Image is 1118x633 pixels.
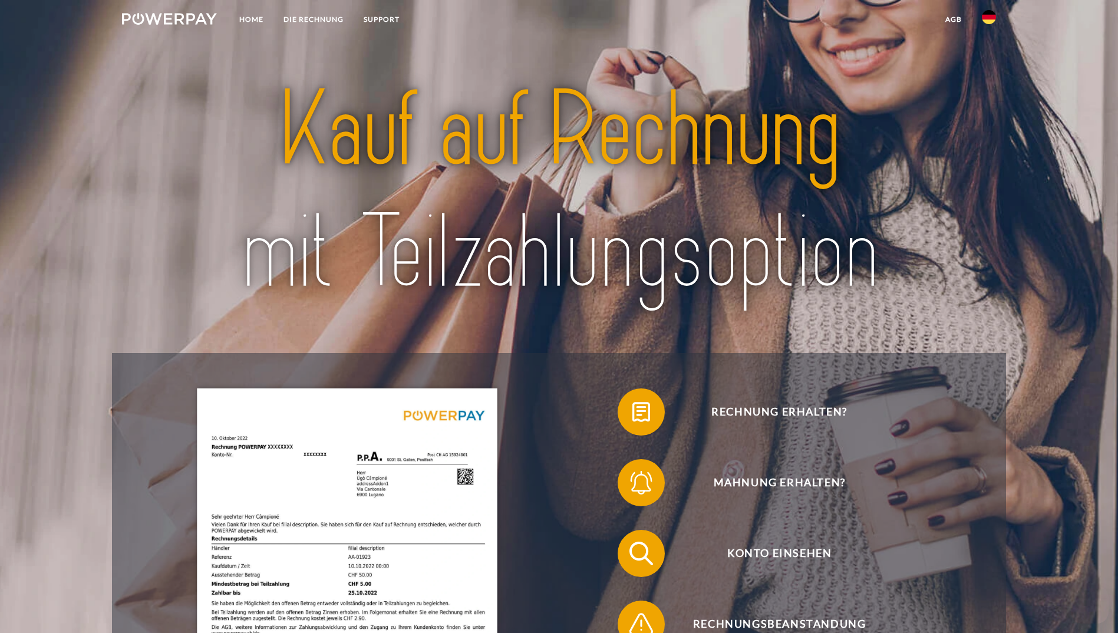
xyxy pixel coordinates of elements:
img: qb_bill.svg [626,397,656,427]
a: DIE RECHNUNG [273,9,354,30]
a: agb [935,9,972,30]
a: Home [229,9,273,30]
img: qb_bell.svg [626,468,656,497]
button: Konto einsehen [618,530,924,577]
iframe: Schaltfläche zum Öffnen des Messaging-Fensters [1071,586,1109,624]
span: Mahnung erhalten? [635,459,924,506]
span: Rechnung erhalten? [635,388,924,436]
button: Rechnung erhalten? [618,388,924,436]
img: de [982,10,996,24]
button: Mahnung erhalten? [618,459,924,506]
img: title-powerpay_de.svg [165,63,953,320]
a: SUPPORT [354,9,410,30]
img: logo-powerpay-white.svg [122,13,217,25]
img: qb_search.svg [626,539,656,568]
span: Konto einsehen [635,530,924,577]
